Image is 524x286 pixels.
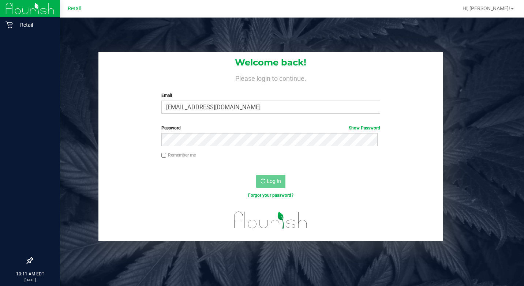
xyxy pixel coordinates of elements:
[13,20,57,29] p: Retail
[256,175,285,188] button: Log In
[349,125,380,131] a: Show Password
[161,153,166,158] input: Remember me
[68,5,82,12] span: Retail
[98,58,443,67] h1: Welcome back!
[161,92,380,99] label: Email
[3,277,57,283] p: [DATE]
[161,152,196,158] label: Remember me
[248,193,293,198] a: Forgot your password?
[228,206,314,234] img: flourish_logo.svg
[463,5,510,11] span: Hi, [PERSON_NAME]!
[161,125,181,131] span: Password
[3,271,57,277] p: 10:11 AM EDT
[267,178,281,184] span: Log In
[5,21,13,29] inline-svg: Retail
[98,73,443,82] h4: Please login to continue.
